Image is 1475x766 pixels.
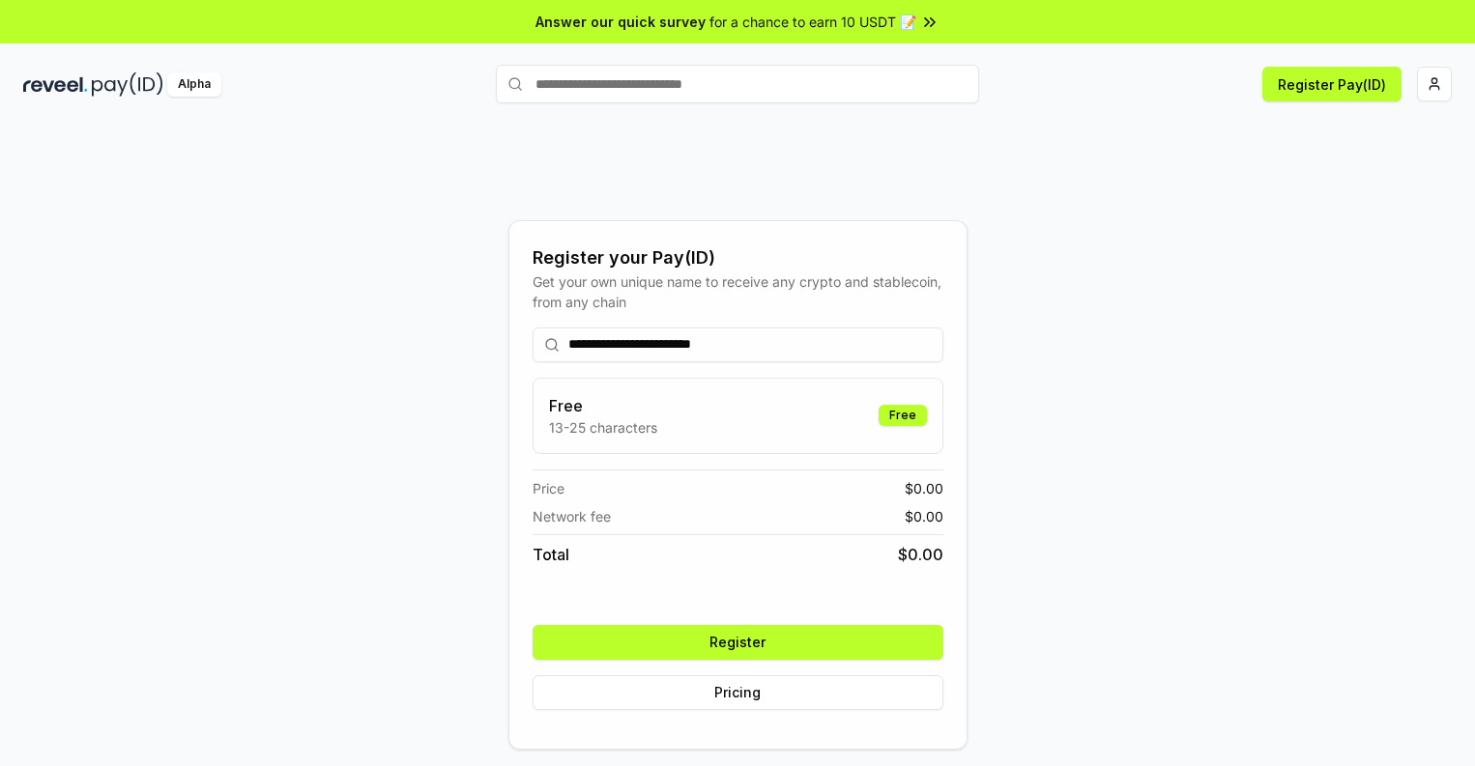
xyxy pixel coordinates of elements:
[549,417,657,438] p: 13-25 characters
[905,506,943,526] span: $ 0.00
[549,394,657,417] h3: Free
[898,543,943,566] span: $ 0.00
[533,271,943,312] div: Get your own unique name to receive any crypto and stablecoin, from any chain
[533,543,569,566] span: Total
[879,405,927,426] div: Free
[709,12,916,32] span: for a chance to earn 10 USDT 📝
[23,72,88,97] img: reveel_dark
[533,244,943,271] div: Register your Pay(ID)
[905,478,943,498] span: $ 0.00
[92,72,163,97] img: pay_id
[533,675,943,710] button: Pricing
[533,506,611,526] span: Network fee
[167,72,221,97] div: Alpha
[535,12,706,32] span: Answer our quick survey
[1262,67,1402,101] button: Register Pay(ID)
[533,478,564,498] span: Price
[533,625,943,660] button: Register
